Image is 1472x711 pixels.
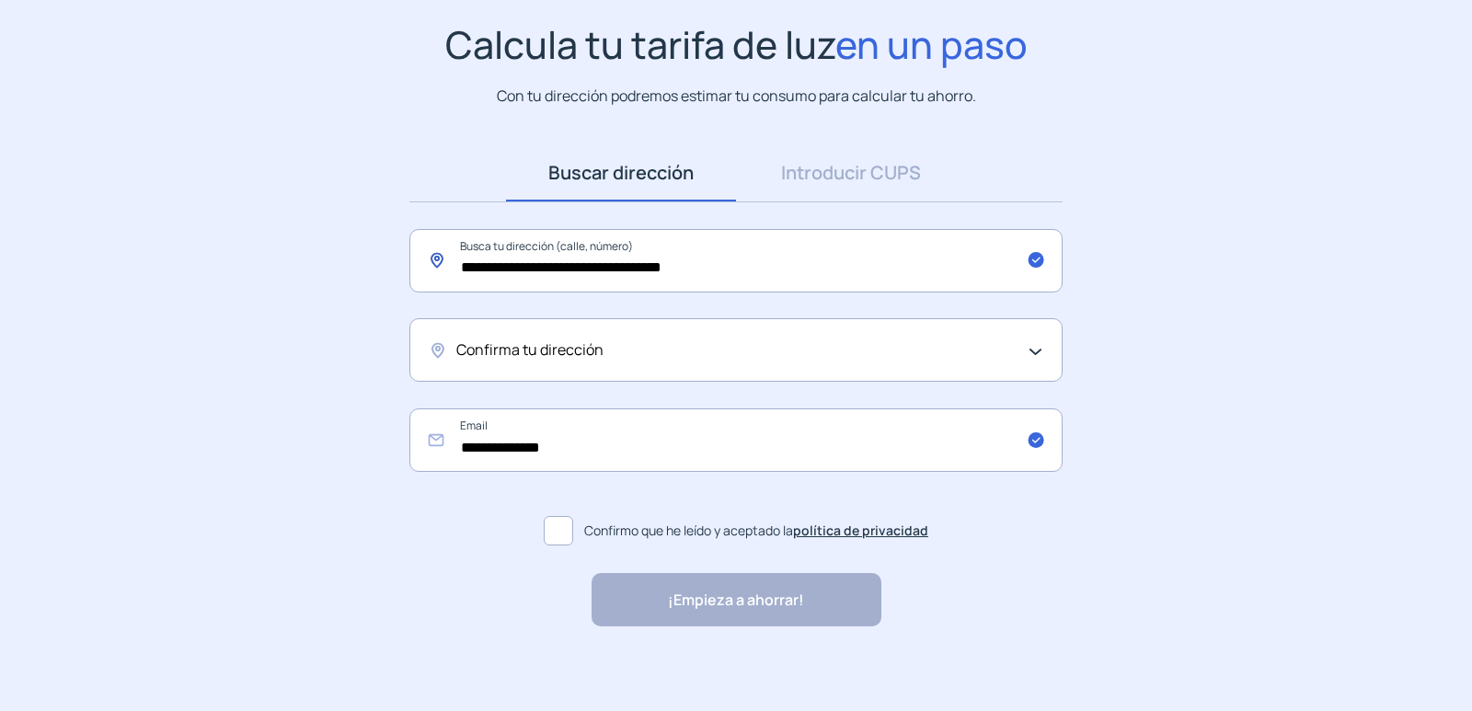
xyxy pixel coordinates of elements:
a: Introducir CUPS [736,144,966,201]
span: Confirmo que he leído y aceptado la [584,521,928,541]
h1: Calcula tu tarifa de luz [445,22,1028,67]
a: Buscar dirección [506,144,736,201]
span: Confirma tu dirección [456,338,604,362]
a: política de privacidad [793,522,928,539]
span: en un paso [835,18,1028,70]
p: Con tu dirección podremos estimar tu consumo para calcular tu ahorro. [497,85,976,108]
